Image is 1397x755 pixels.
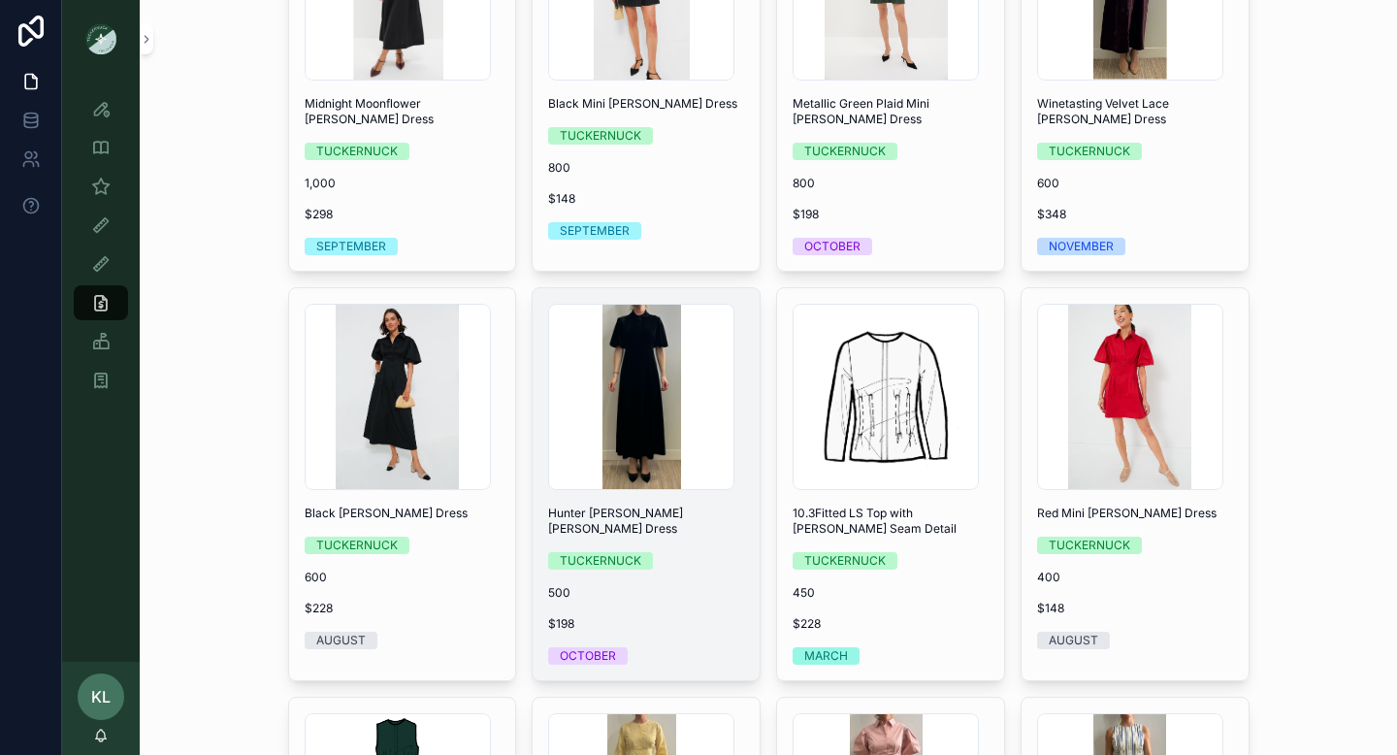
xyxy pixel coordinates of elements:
div: TUCKERNUCK [316,537,398,554]
span: Metallic Green Plaid Mini [PERSON_NAME] Dress [793,96,989,127]
div: SEPTEMBER [560,222,630,240]
span: $148 [548,191,744,207]
div: TUCKERNUCK [804,143,886,160]
span: $198 [793,207,989,222]
span: 500 [548,585,744,601]
div: NOVEMBER [1049,238,1114,255]
span: 1,000 [305,176,501,191]
img: App logo [85,23,116,54]
div: AUGUST [316,632,366,649]
div: MARCH [804,647,848,665]
a: Black [PERSON_NAME] DressTUCKERNUCK600$228AUGUST [288,287,517,681]
span: Black Mini [PERSON_NAME] Dress [548,96,744,112]
span: $148 [1037,601,1233,616]
span: 600 [305,570,501,585]
span: Black [PERSON_NAME] Dress [305,506,501,521]
span: 800 [793,176,989,191]
span: 450 [793,585,989,601]
span: $228 [793,616,989,632]
span: 400 [1037,570,1233,585]
span: 800 [548,160,744,176]
span: $198 [548,616,744,632]
div: OCTOBER [560,647,616,665]
span: KL [91,685,111,708]
a: 10.3Fitted LS Top with [PERSON_NAME] Seam DetailTUCKERNUCK450$228MARCH [776,287,1005,681]
span: Midnight Moonflower [PERSON_NAME] Dress [305,96,501,127]
span: $298 [305,207,501,222]
span: $348 [1037,207,1233,222]
span: $228 [305,601,501,616]
a: Hunter [PERSON_NAME] [PERSON_NAME] DressTUCKERNUCK500$198OCTOBER [532,287,761,681]
span: Winetasting Velvet Lace [PERSON_NAME] Dress [1037,96,1233,127]
span: Red Mini [PERSON_NAME] Dress [1037,506,1233,521]
div: AUGUST [1049,632,1098,649]
span: Hunter [PERSON_NAME] [PERSON_NAME] Dress [548,506,744,537]
div: SEPTEMBER [316,238,386,255]
div: TUCKERNUCK [316,143,398,160]
span: 600 [1037,176,1233,191]
div: TUCKERNUCK [560,127,641,145]
span: 10.3Fitted LS Top with [PERSON_NAME] Seam Detail [793,506,989,537]
div: TUCKERNUCK [1049,143,1130,160]
div: TUCKERNUCK [804,552,886,570]
a: Red Mini [PERSON_NAME] DressTUCKERNUCK400$148AUGUST [1021,287,1250,681]
div: TUCKERNUCK [1049,537,1130,554]
div: TUCKERNUCK [560,552,641,570]
div: OCTOBER [804,238,861,255]
div: scrollable content [62,78,140,423]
